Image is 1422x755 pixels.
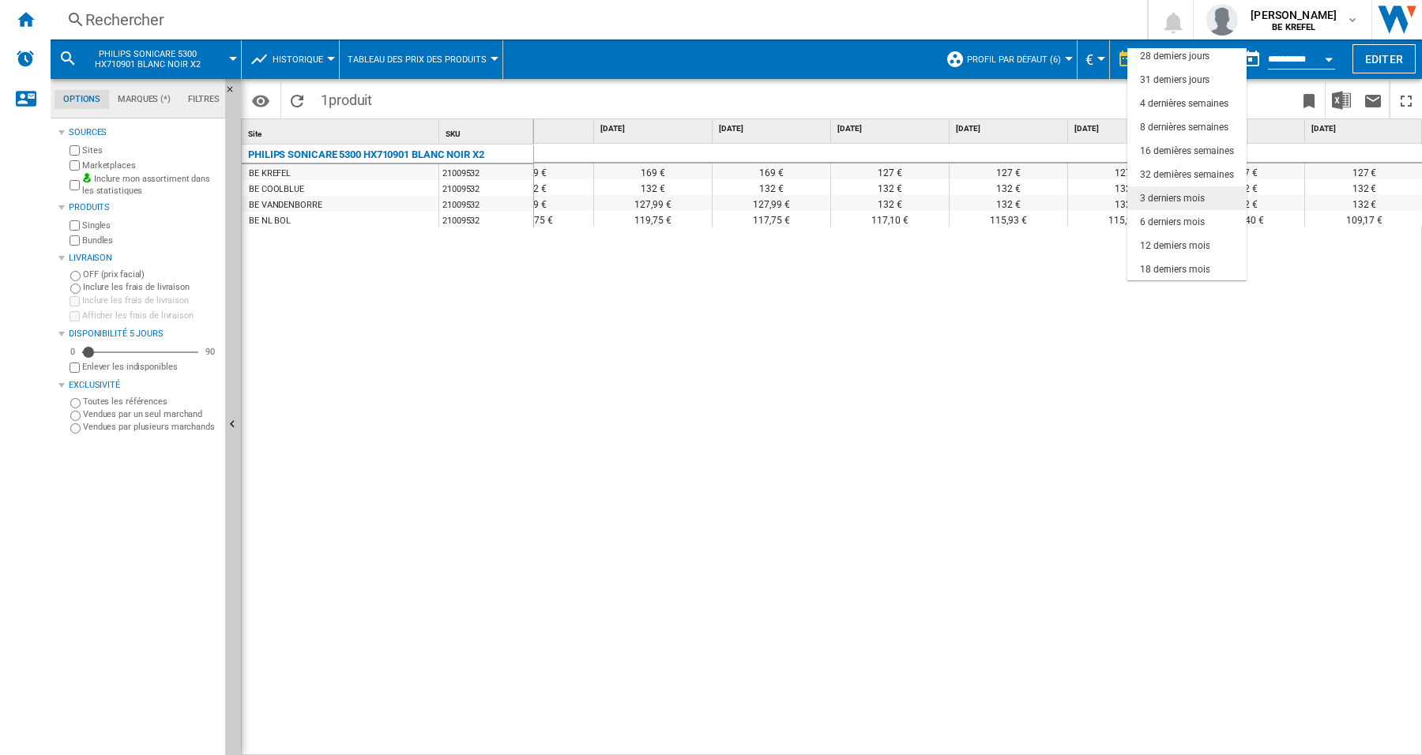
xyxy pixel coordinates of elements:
div: 6 derniers mois [1140,216,1205,229]
div: 28 derniers jours [1140,50,1209,63]
div: 3 derniers mois [1140,192,1205,205]
div: 8 dernières semaines [1140,121,1228,134]
div: 18 derniers mois [1140,263,1209,276]
div: 31 derniers jours [1140,73,1209,87]
div: 4 dernières semaines [1140,97,1228,111]
div: 16 dernières semaines [1140,145,1234,158]
div: 32 dernières semaines [1140,168,1234,182]
div: 12 derniers mois [1140,239,1209,253]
